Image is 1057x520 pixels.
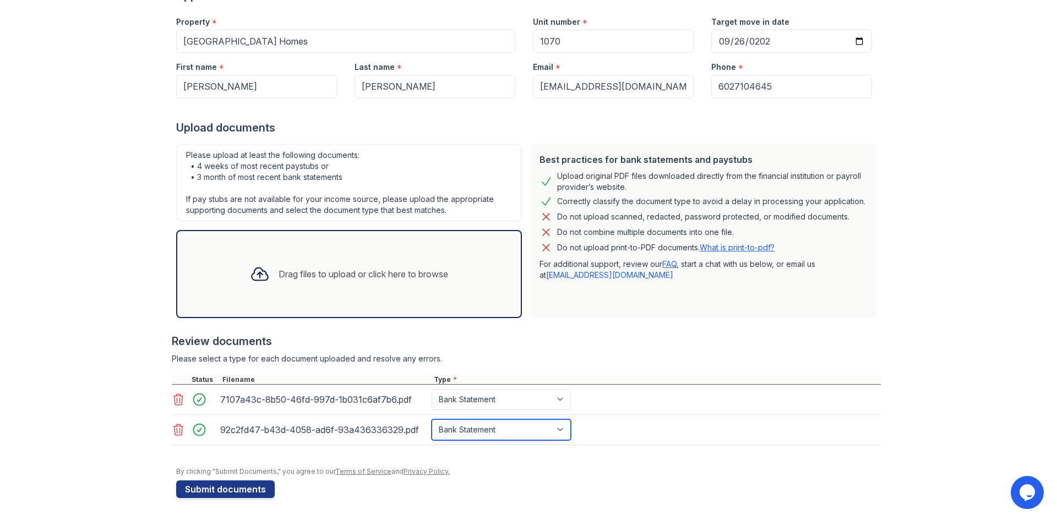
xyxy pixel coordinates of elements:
[540,259,868,281] p: For additional support, review our , start a chat with us below, or email us at
[176,144,522,221] div: Please upload at least the following documents: • 4 weeks of most recent paystubs or • 3 month of...
[220,391,427,408] div: 7107a43c-8b50-46fd-997d-1b031c6af7b6.pdf
[189,375,220,384] div: Status
[176,17,210,28] label: Property
[700,243,775,252] a: What is print-to-pdf?
[711,62,736,73] label: Phone
[404,467,450,475] a: Privacy Policy.
[355,62,395,73] label: Last name
[220,375,432,384] div: Filename
[176,62,217,73] label: First name
[176,480,275,498] button: Submit documents
[335,467,391,475] a: Terms of Service
[662,259,677,269] a: FAQ
[557,226,734,239] div: Do not combine multiple documents into one file.
[711,17,789,28] label: Target move in date
[546,270,673,280] a: [EMAIL_ADDRESS][DOMAIN_NAME]
[432,375,881,384] div: Type
[176,467,881,476] div: By clicking "Submit Documents," you agree to our and
[557,210,849,223] div: Do not upload scanned, redacted, password protected, or modified documents.
[172,353,881,364] div: Please select a type for each document uploaded and resolve any errors.
[557,171,868,193] div: Upload original PDF files downloaded directly from the financial institution or payroll provider’...
[540,153,868,166] div: Best practices for bank statements and paystubs
[279,267,448,281] div: Drag files to upload or click here to browse
[172,333,881,349] div: Review documents
[1011,476,1046,509] iframe: chat widget
[533,62,553,73] label: Email
[557,242,775,253] p: Do not upload print-to-PDF documents.
[176,120,881,135] div: Upload documents
[557,195,865,208] div: Correctly classify the document type to avoid a delay in processing your application.
[533,17,580,28] label: Unit number
[220,421,427,439] div: 92c2fd47-b43d-4058-ad6f-93a436336329.pdf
